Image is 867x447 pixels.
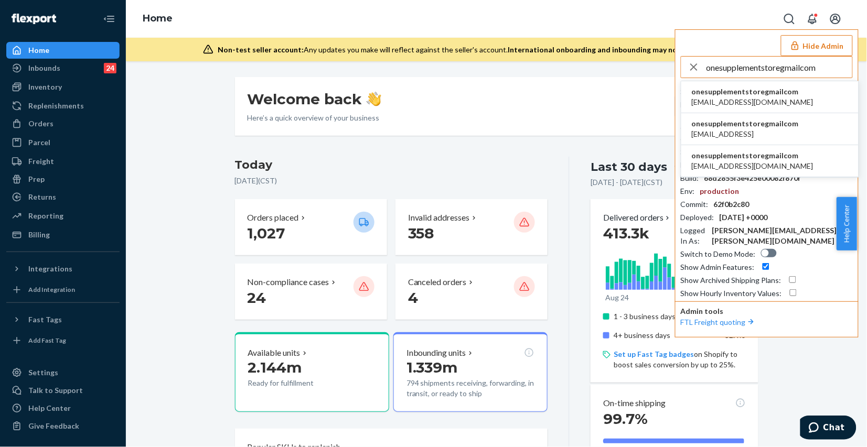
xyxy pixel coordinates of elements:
p: Aug 24 [605,292,629,303]
p: [DATE] ( CST ) [235,176,548,186]
button: Delivered orders [603,212,672,224]
h3: Today [235,157,548,173]
p: Invalid addresses [408,212,470,224]
div: [DATE] +0000 [720,212,768,223]
span: 1,027 [248,224,285,242]
a: Inbounds24 [6,60,120,77]
p: Here’s a quick overview of your business [248,113,381,123]
button: Orders placed 1,027 [235,199,387,255]
span: 358 [408,224,434,242]
div: Orders [28,118,53,129]
span: 2.144m [248,358,302,376]
button: Integrations [6,260,120,277]
a: Settings [6,364,120,381]
span: Non-test seller account: [218,45,304,54]
div: Fast Tags [28,314,62,325]
div: 62f0b2c80 [714,199,750,210]
button: Hide Admin [781,35,853,56]
span: onesupplementstoregmailcom [692,150,814,161]
span: 1.339m [406,358,458,376]
span: onesupplementstoregmailcom [692,118,799,129]
div: Prep [28,174,45,184]
div: Parcel [28,137,50,148]
a: Reporting [6,208,120,224]
div: Last 30 days [591,159,667,175]
button: Talk to Support [6,382,120,399]
div: Freight [28,156,54,167]
iframe: Opens a widget where you can chat to one of our agents [800,416,857,442]
a: Add Integration [6,281,120,298]
a: Help Center [6,400,120,417]
a: Parcel [6,134,120,151]
div: Inbounds [28,63,60,73]
button: Inbounding units1.339m794 shipments receiving, forwarding, in transit, or ready to ship [393,332,548,412]
button: Open account menu [825,8,846,29]
p: on Shopify to boost sales conversion by up to 25%. [614,349,745,370]
div: Settings [28,367,58,378]
p: Available units [248,347,301,359]
button: Non-compliance cases 24 [235,264,387,320]
div: Add Fast Tag [28,336,66,345]
div: Show Admin Features : [681,262,755,272]
div: Commit : [681,199,709,210]
div: [PERSON_NAME][EMAIL_ADDRESS][PERSON_NAME][DOMAIN_NAME] [712,225,853,246]
button: Invalid addresses 358 [395,199,548,255]
a: Returns [6,189,120,205]
p: 1 - 3 business days [614,311,717,322]
a: Home [6,42,120,59]
p: Orders placed [248,212,299,224]
div: Show Archived Shipping Plans : [681,275,782,286]
div: Env : [681,186,695,197]
div: Reporting [28,211,63,221]
h1: Welcome back [248,90,381,108]
div: Logged In As : [681,225,707,246]
a: Inventory [6,79,120,95]
div: 68d2855f3e425e00082f870f [704,173,801,183]
div: Replenishments [28,101,84,111]
p: 4+ business days [614,330,717,341]
div: Any updates you make will reflect against the seller's account. [218,45,779,55]
div: Home [28,45,49,56]
span: [EMAIL_ADDRESS][DOMAIN_NAME] [692,97,814,107]
p: Ready for fulfillment [248,378,345,388]
span: 99.7% [603,410,648,428]
div: Integrations [28,264,72,274]
span: onesupplementstoregmailcom [692,86,814,97]
div: Build : [681,173,699,183]
div: Add Integration [28,285,75,294]
button: Close Navigation [99,8,120,29]
div: Switch to Demo Mode : [681,249,756,259]
p: Non-compliance cases [248,276,329,288]
button: Open Search Box [779,8,800,29]
p: Canceled orders [408,276,467,288]
a: Home [143,13,173,24]
div: Show Hourly Inventory Values : [681,288,782,299]
a: FTL Freight quoting [681,318,756,326]
a: Add Fast Tag [6,332,120,349]
div: Talk to Support [28,385,83,396]
p: Inbounding units [406,347,466,359]
p: On-time shipping [603,397,666,409]
button: Fast Tags [6,311,120,328]
a: Set up Fast Tag badges [614,350,694,358]
p: [DATE] - [DATE] ( CST ) [591,177,662,188]
input: Search or paste seller ID [707,57,852,78]
a: Orders [6,115,120,132]
span: 413.3k [603,224,649,242]
div: production [700,186,740,197]
button: Give Feedback [6,418,120,434]
div: Deployed : [681,212,714,223]
div: 24 [104,63,116,73]
div: Help Center [28,403,71,413]
button: Canceled orders 4 [395,264,548,320]
img: Flexport logo [12,14,56,24]
span: 4 [408,289,418,307]
button: Help Center [837,197,857,250]
a: Prep [6,171,120,188]
span: [EMAIL_ADDRESS][DOMAIN_NAME] [692,161,814,171]
button: Available units2.144mReady for fulfillment [235,332,389,412]
span: [EMAIL_ADDRESS] [692,129,799,139]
